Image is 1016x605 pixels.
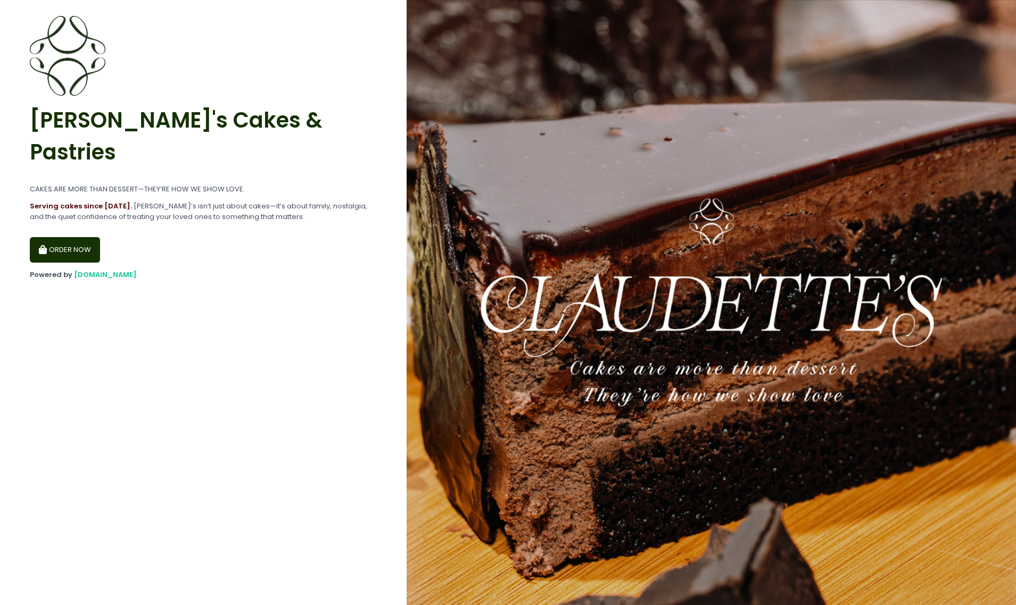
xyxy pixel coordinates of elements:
[30,201,377,222] div: [PERSON_NAME]’s isn’t just about cakes—it’s about family, nostalgia, and the quiet confidence of ...
[30,96,377,177] div: [PERSON_NAME]'s Cakes & Pastries
[30,237,100,263] button: ORDER NOW
[30,184,377,195] div: CAKES ARE MORE THAN DESSERT—THEY’RE HOW WE SHOW LOVE.
[30,201,132,211] b: Serving cakes since [DATE].
[74,270,137,280] a: [DOMAIN_NAME]
[30,16,105,96] img: Claudette’s Cakeshop
[30,270,377,280] div: Powered by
